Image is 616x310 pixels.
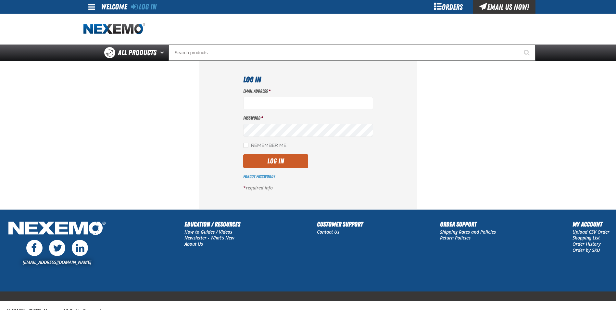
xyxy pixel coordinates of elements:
[572,247,600,253] a: Order by SKU
[440,219,496,229] h2: Order Support
[83,23,145,35] img: Nexemo logo
[6,219,107,239] img: Nexemo Logo
[317,219,363,229] h2: Customer Support
[169,45,535,61] input: Search
[83,23,145,35] a: Home
[243,185,373,191] p: required info
[519,45,535,61] button: Start Searching
[243,154,308,168] button: Log In
[440,229,496,235] a: Shipping Rates and Policies
[131,2,157,11] a: Log In
[572,219,610,229] h2: My Account
[243,88,373,94] label: Email Address
[572,235,600,241] a: Shopping List
[184,229,232,235] a: How to Guides / Videos
[317,229,339,235] a: Contact Us
[243,115,373,121] label: Password
[243,143,286,149] label: Remember Me
[243,174,275,179] a: Forgot Password?
[243,143,248,148] input: Remember Me
[184,241,203,247] a: About Us
[572,229,610,235] a: Upload CSV Order
[243,74,373,85] h1: Log In
[184,219,240,229] h2: Education / Resources
[184,235,234,241] a: Newsletter - What's New
[23,259,91,265] a: [EMAIL_ADDRESS][DOMAIN_NAME]
[572,241,601,247] a: Order History
[118,47,157,58] span: All Products
[158,45,169,61] button: Open All Products pages
[440,235,471,241] a: Return Policies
